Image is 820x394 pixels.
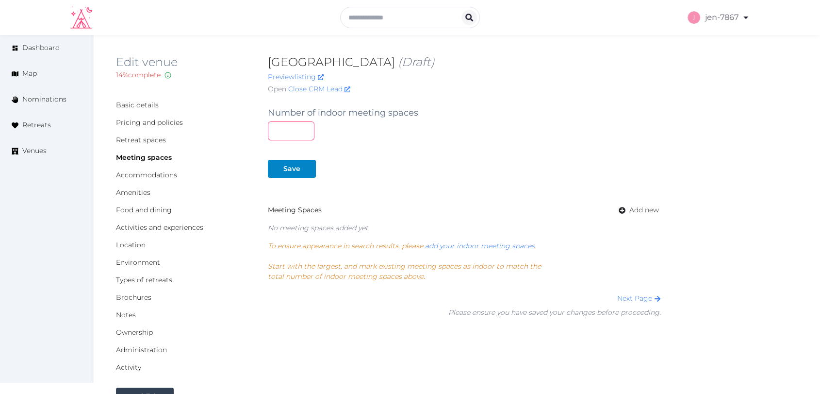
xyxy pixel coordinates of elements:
[268,223,661,233] div: No meeting spaces added yet
[116,153,172,162] a: Meeting spaces
[22,43,60,53] span: Dashboard
[116,258,160,267] a: Environment
[425,241,535,250] a: add your indoor meeting spaces
[283,164,300,174] div: Save
[116,328,153,337] a: Ownership
[116,206,172,214] a: Food and dining
[288,84,350,94] a: Close CRM Lead
[116,223,203,232] a: Activities and experiences
[116,54,252,70] h2: Edit venue
[617,294,661,303] a: Next Page
[22,120,51,130] span: Retreats
[116,136,166,144] a: Retreat spaces
[398,55,435,69] span: (Draft)
[268,84,286,94] span: Open
[268,206,322,215] strong: Meeting Spaces
[448,308,661,318] div: Please ensure you have saved your changes before proceeding.
[611,201,661,219] a: Add new
[116,275,172,284] a: Types of retreats
[116,188,150,197] a: Amenities
[22,69,37,79] span: Map
[22,94,66,104] span: Nominations
[116,240,146,249] a: Location
[629,205,659,215] span: Add new
[116,345,167,354] a: Administration
[268,54,661,70] h2: [GEOGRAPHIC_DATA]
[116,101,159,109] a: Basic details
[116,310,136,319] a: Notes
[116,118,183,127] a: Pricing and policies
[268,72,324,81] a: Previewlisting
[22,146,47,156] span: Venues
[688,4,750,31] a: jen-7867
[116,363,141,372] a: Activity
[268,241,543,282] div: To ensure appearance in search results, please . Start with the largest, and mark existing meetin...
[268,106,418,120] label: Number of indoor meeting spaces
[116,293,151,302] a: Brochures
[116,171,177,179] a: Accommodations
[268,160,316,178] button: Save
[116,70,161,79] span: 14 % complete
